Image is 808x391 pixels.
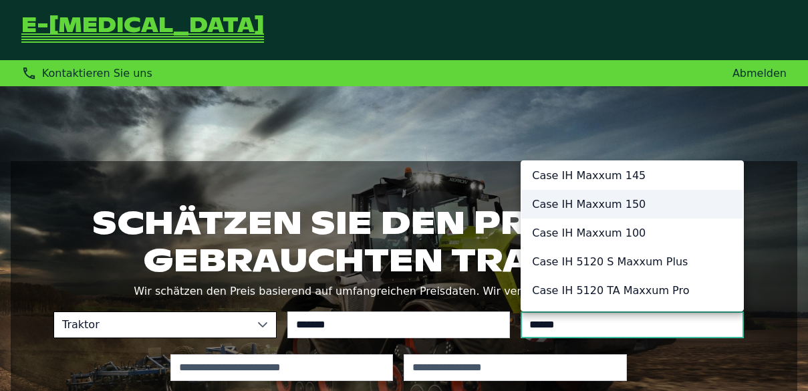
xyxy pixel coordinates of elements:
[521,219,743,247] li: Case IH Maxxum 100
[42,67,152,80] span: Kontaktieren Sie uns
[21,16,264,44] a: Zurück zur Startseite
[521,190,743,219] li: Case IH Maxxum 150
[53,282,755,301] p: Wir schätzen den Preis basierend auf umfangreichen Preisdaten. Wir verkaufen und liefern ebenfalls.
[521,305,743,334] li: Case IH 5130 S Maxxum Plus
[521,276,743,305] li: Case IH 5120 TA Maxxum Pro
[53,204,755,279] h1: Schätzen Sie den Preis Ihres gebrauchten Traktors
[521,247,743,276] li: Case IH 5120 S Maxxum Plus
[21,66,152,81] div: Kontaktieren Sie uns
[54,312,249,338] span: Traktor
[732,67,787,80] a: Abmelden
[521,161,743,190] li: Case IH Maxxum 145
